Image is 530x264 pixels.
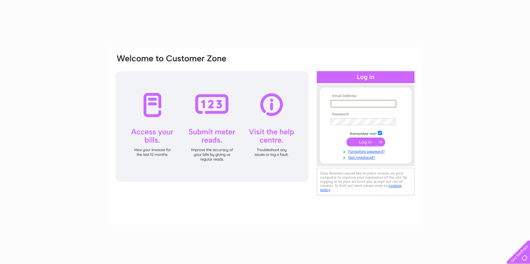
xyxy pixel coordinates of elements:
th: Email Address: [329,94,402,98]
a: cookies policy [320,183,402,192]
input: Submit [346,138,385,146]
a: Forgotten password? [331,148,402,154]
td: Remember me? [329,130,402,136]
div: Clear Business would like to place cookies on your computer to improve your experience of the sit... [317,168,415,195]
a: Not registered? [331,154,402,160]
th: Password: [329,112,402,117]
